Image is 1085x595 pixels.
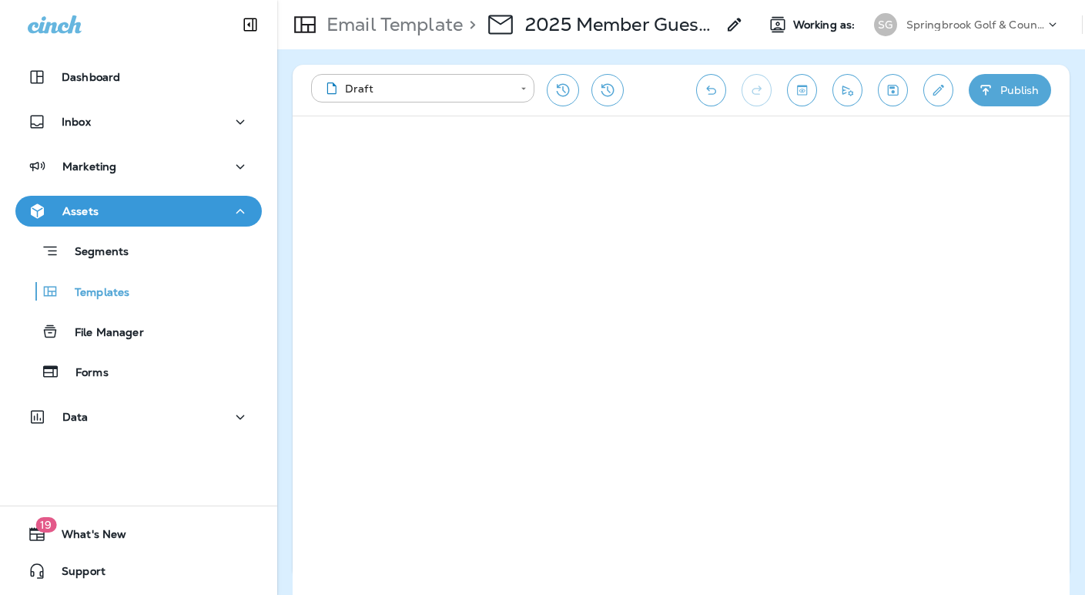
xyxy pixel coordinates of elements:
p: Segments [59,245,129,261]
p: Marketing [62,160,116,173]
button: Dashboard [15,62,262,92]
button: Undo [696,74,726,106]
button: View Changelog [591,74,624,106]
span: Support [46,565,105,583]
button: Save [878,74,908,106]
span: Working as: [793,18,859,32]
button: Data [15,402,262,432]
p: Forms [60,366,109,381]
button: Toggle preview [787,74,817,106]
button: Restore from previous version [547,74,579,106]
span: 19 [35,517,56,533]
button: Marketing [15,151,262,182]
p: Assets [62,205,99,217]
div: SG [874,13,897,36]
p: Email Template [320,13,463,36]
button: Send test email [832,74,862,106]
p: Templates [59,286,129,301]
span: What's New [46,528,126,546]
div: 2025 Member Guest August Cancelled [525,13,716,36]
p: Data [62,411,89,423]
p: Inbox [62,116,91,128]
p: Springbrook Golf & Country Club [906,18,1045,31]
p: 2025 Member Guest [PERSON_NAME] [525,13,716,36]
button: Segments [15,234,262,267]
div: Draft [322,81,510,96]
button: 19What's New [15,519,262,550]
button: Templates [15,275,262,308]
button: Publish [969,74,1051,106]
p: Dashboard [62,71,120,83]
button: Edit details [923,74,953,106]
button: File Manager [15,315,262,348]
button: Collapse Sidebar [229,9,272,40]
button: Support [15,556,262,587]
button: Inbox [15,106,262,137]
button: Assets [15,196,262,227]
p: File Manager [59,326,144,341]
button: Forms [15,355,262,388]
p: > [463,13,476,36]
